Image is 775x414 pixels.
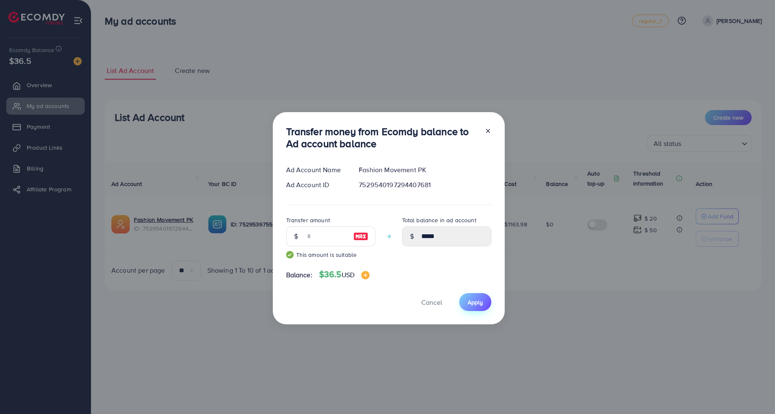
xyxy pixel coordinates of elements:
[468,298,483,306] span: Apply
[279,180,352,190] div: Ad Account ID
[352,165,498,175] div: Fashion Movement PK
[411,293,453,311] button: Cancel
[402,216,476,224] label: Total balance in ad account
[279,165,352,175] div: Ad Account Name
[286,251,294,258] img: guide
[421,298,442,307] span: Cancel
[342,270,355,279] span: USD
[353,231,368,241] img: image
[286,125,478,150] h3: Transfer money from Ecomdy balance to Ad account balance
[286,270,312,280] span: Balance:
[352,180,498,190] div: 7529540197294407681
[286,216,330,224] label: Transfer amount
[740,376,769,408] iframe: Chat
[286,251,375,259] small: This amount is suitable
[319,269,370,280] h4: $36.5
[459,293,491,311] button: Apply
[361,271,370,279] img: image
